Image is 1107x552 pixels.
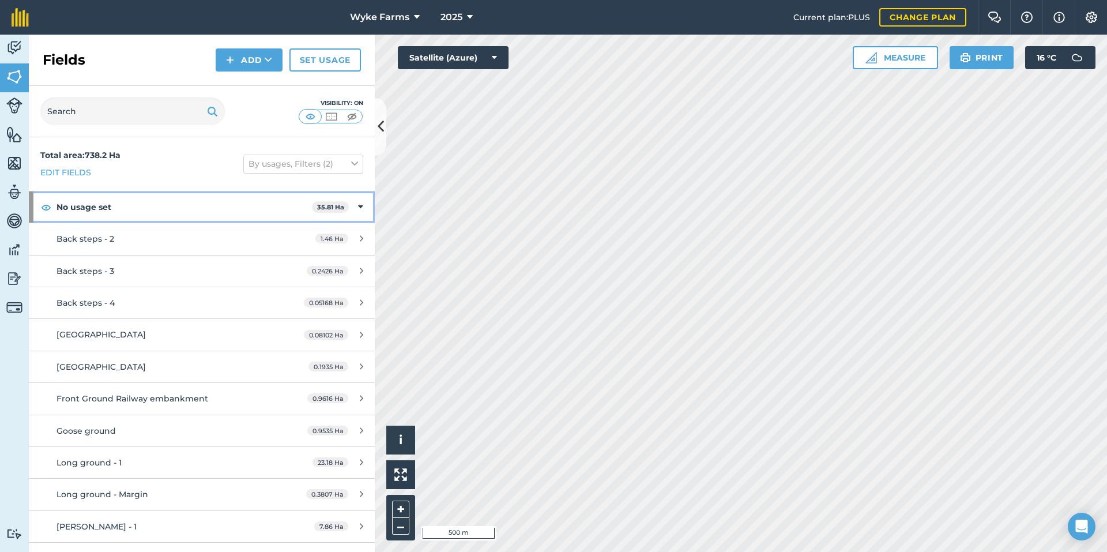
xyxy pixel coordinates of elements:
[317,203,344,211] strong: 35.81 Ha
[29,479,375,510] a: Long ground - Margin0.3807 Ha
[40,166,91,179] a: Edit fields
[307,266,348,276] span: 0.2426 Ha
[865,52,877,63] img: Ruler icon
[6,126,22,143] img: svg+xml;base64,PHN2ZyB4bWxucz0iaHR0cDovL3d3dy53My5vcmcvMjAwMC9zdmciIHdpZHRoPSI1NiIgaGVpZ2h0PSI2MC...
[243,155,363,173] button: By usages, Filters (2)
[57,393,208,404] span: Front Ground Railway embankment
[350,10,409,24] span: Wyke Farms
[392,518,409,535] button: –
[6,97,22,114] img: svg+xml;base64,PD94bWwgdmVyc2lvbj0iMS4wIiBlbmNvZGluZz0idXRmLTgiPz4KPCEtLSBHZW5lcmF0b3I6IEFkb2JlIE...
[303,111,318,122] img: svg+xml;base64,PHN2ZyB4bWxucz0iaHR0cDovL3d3dy53My5vcmcvMjAwMC9zdmciIHdpZHRoPSI1MCIgaGVpZ2h0PSI0MC...
[6,183,22,201] img: svg+xml;base64,PD94bWwgdmVyc2lvbj0iMS4wIiBlbmNvZGluZz0idXRmLTgiPz4KPCEtLSBHZW5lcmF0b3I6IEFkb2JlIE...
[306,489,348,499] span: 0.3807 Ha
[6,155,22,172] img: svg+xml;base64,PHN2ZyB4bWxucz0iaHR0cDovL3d3dy53My5vcmcvMjAwMC9zdmciIHdpZHRoPSI1NiIgaGVpZ2h0PSI2MC...
[57,362,146,372] span: [GEOGRAPHIC_DATA]
[879,8,966,27] a: Change plan
[307,393,348,403] span: 0.9616 Ha
[308,362,348,371] span: 0.1935 Ha
[29,351,375,382] a: [GEOGRAPHIC_DATA]0.1935 Ha
[394,468,407,481] img: Four arrows, one pointing top left, one top right, one bottom right and the last bottom left
[315,234,348,243] span: 1.46 Ha
[43,51,85,69] h2: Fields
[207,104,218,118] img: svg+xml;base64,PHN2ZyB4bWxucz0iaHR0cDovL3d3dy53My5vcmcvMjAwMC9zdmciIHdpZHRoPSIxOSIgaGVpZ2h0PSIyNC...
[29,287,375,318] a: Back steps - 40.05168 Ha
[960,51,971,65] img: svg+xml;base64,PHN2ZyB4bWxucz0iaHR0cDovL3d3dy53My5vcmcvMjAwMC9zdmciIHdpZHRoPSIxOSIgaGVpZ2h0PSIyNC...
[41,200,51,214] img: svg+xml;base64,PHN2ZyB4bWxucz0iaHR0cDovL3d3dy53My5vcmcvMjAwMC9zdmciIHdpZHRoPSIxOCIgaGVpZ2h0PSIyNC...
[6,212,22,230] img: svg+xml;base64,PD94bWwgdmVyc2lvbj0iMS4wIiBlbmNvZGluZz0idXRmLTgiPz4KPCEtLSBHZW5lcmF0b3I6IEFkb2JlIE...
[1068,513,1095,540] div: Open Intercom Messenger
[324,111,338,122] img: svg+xml;base64,PHN2ZyB4bWxucz0iaHR0cDovL3d3dy53My5vcmcvMjAwMC9zdmciIHdpZHRoPSI1MCIgaGVpZ2h0PSI0MC...
[6,299,22,316] img: svg+xml;base64,PD94bWwgdmVyc2lvbj0iMS4wIiBlbmNvZGluZz0idXRmLTgiPz4KPCEtLSBHZW5lcmF0b3I6IEFkb2JlIE...
[1025,46,1095,69] button: 16 °C
[29,319,375,350] a: [GEOGRAPHIC_DATA]0.08102 Ha
[6,241,22,258] img: svg+xml;base64,PD94bWwgdmVyc2lvbj0iMS4wIiBlbmNvZGluZz0idXRmLTgiPz4KPCEtLSBHZW5lcmF0b3I6IEFkb2JlIE...
[216,48,283,72] button: Add
[57,191,312,223] strong: No usage set
[57,329,146,340] span: [GEOGRAPHIC_DATA]
[57,426,116,436] span: Goose ground
[57,457,122,468] span: Long ground - 1
[57,298,115,308] span: Back steps - 4
[29,511,375,542] a: [PERSON_NAME] - 17.86 Ha
[57,234,114,244] span: Back steps - 2
[988,12,1001,23] img: Two speech bubbles overlapping with the left bubble in the forefront
[29,415,375,446] a: Goose ground0.9535 Ha
[6,528,22,539] img: svg+xml;base64,PD94bWwgdmVyc2lvbj0iMS4wIiBlbmNvZGluZz0idXRmLTgiPz4KPCEtLSBHZW5lcmF0b3I6IEFkb2JlIE...
[345,111,359,122] img: svg+xml;base64,PHN2ZyB4bWxucz0iaHR0cDovL3d3dy53My5vcmcvMjAwMC9zdmciIHdpZHRoPSI1MCIgaGVpZ2h0PSI0MC...
[1065,46,1089,69] img: svg+xml;base64,PD94bWwgdmVyc2lvbj0iMS4wIiBlbmNvZGluZz0idXRmLTgiPz4KPCEtLSBHZW5lcmF0b3I6IEFkb2JlIE...
[6,270,22,287] img: svg+xml;base64,PD94bWwgdmVyc2lvbj0iMS4wIiBlbmNvZGluZz0idXRmLTgiPz4KPCEtLSBHZW5lcmF0b3I6IEFkb2JlIE...
[398,46,509,69] button: Satellite (Azure)
[793,11,870,24] span: Current plan : PLUS
[1037,46,1056,69] span: 16 ° C
[226,53,234,67] img: svg+xml;base64,PHN2ZyB4bWxucz0iaHR0cDovL3d3dy53My5vcmcvMjAwMC9zdmciIHdpZHRoPSIxNCIgaGVpZ2h0PSIyNC...
[399,433,402,447] span: i
[29,447,375,478] a: Long ground - 123.18 Ha
[57,266,114,276] span: Back steps - 3
[29,223,375,254] a: Back steps - 21.46 Ha
[304,298,348,307] span: 0.05168 Ha
[440,10,462,24] span: 2025
[950,46,1014,69] button: Print
[386,426,415,455] button: i
[392,501,409,518] button: +
[314,521,348,531] span: 7.86 Ha
[1020,12,1034,23] img: A question mark icon
[289,48,361,72] a: Set usage
[299,99,363,108] div: Visibility: On
[1085,12,1098,23] img: A cog icon
[6,68,22,85] img: svg+xml;base64,PHN2ZyB4bWxucz0iaHR0cDovL3d3dy53My5vcmcvMjAwMC9zdmciIHdpZHRoPSI1NiIgaGVpZ2h0PSI2MC...
[1053,10,1065,24] img: svg+xml;base64,PHN2ZyB4bWxucz0iaHR0cDovL3d3dy53My5vcmcvMjAwMC9zdmciIHdpZHRoPSIxNyIgaGVpZ2h0PSIxNy...
[40,150,121,160] strong: Total area : 738.2 Ha
[29,256,375,287] a: Back steps - 30.2426 Ha
[57,489,148,500] span: Long ground - Margin
[40,97,225,125] input: Search
[307,426,348,435] span: 0.9535 Ha
[12,8,29,27] img: fieldmargin Logo
[312,457,348,467] span: 23.18 Ha
[304,330,348,340] span: 0.08102 Ha
[57,521,137,532] span: [PERSON_NAME] - 1
[29,383,375,414] a: Front Ground Railway embankment0.9616 Ha
[853,46,938,69] button: Measure
[6,39,22,57] img: svg+xml;base64,PD94bWwgdmVyc2lvbj0iMS4wIiBlbmNvZGluZz0idXRmLTgiPz4KPCEtLSBHZW5lcmF0b3I6IEFkb2JlIE...
[29,191,375,223] div: No usage set35.81 Ha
